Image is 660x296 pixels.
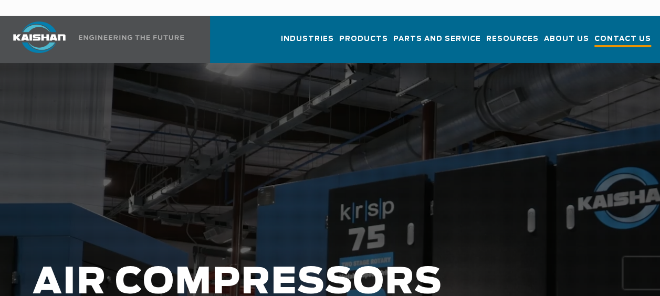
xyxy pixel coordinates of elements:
a: Products [339,25,388,61]
a: About Us [544,25,589,61]
a: Resources [486,25,539,61]
a: Contact Us [594,25,651,63]
span: Resources [486,33,539,45]
a: Parts and Service [393,25,481,61]
span: Industries [281,33,334,45]
span: Products [339,33,388,45]
img: Engineering the future [79,35,184,40]
span: Contact Us [594,33,651,47]
a: Industries [281,25,334,61]
span: Parts and Service [393,33,481,45]
span: About Us [544,33,589,45]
